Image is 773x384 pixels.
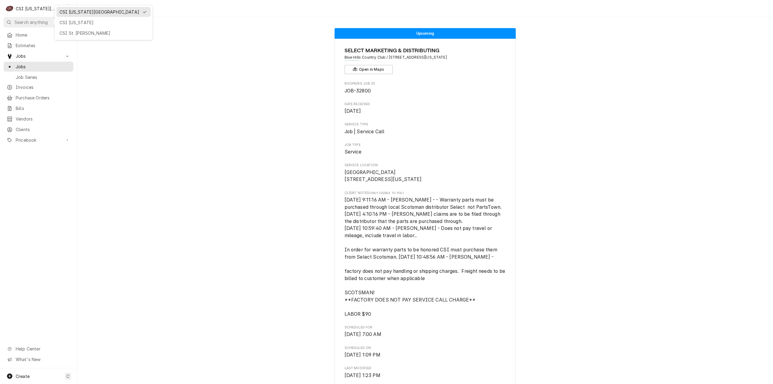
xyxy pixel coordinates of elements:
[4,62,73,72] a: Go to Jobs
[59,30,148,36] div: CSI St. [PERSON_NAME]
[16,63,70,70] span: Jobs
[59,9,139,15] div: CSI [US_STATE][GEOGRAPHIC_DATA]
[59,19,148,26] div: CSI [US_STATE]
[4,72,73,82] a: Go to Job Series
[16,74,70,80] span: Job Series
